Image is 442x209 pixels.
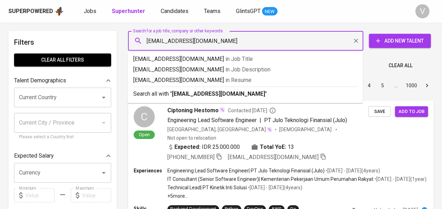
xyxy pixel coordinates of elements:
button: Clear All filters [14,53,111,66]
a: GlintsGPT NEW [236,7,277,16]
input: Value [82,188,111,202]
span: PT Julo Teknologi Finansial (Julo) [264,117,347,123]
span: Open [136,132,153,138]
div: [GEOGRAPHIC_DATA], [GEOGRAPHIC_DATA] [167,126,272,133]
span: in Resume [225,77,251,83]
h6: Filters [14,37,111,48]
input: Value [25,188,55,202]
span: Contacted [DATE] [228,107,276,114]
div: Talent Demographics [14,74,111,88]
img: app logo [55,6,64,17]
span: | [260,116,261,125]
a: Superpoweredapp logo [8,6,64,17]
button: Clear All [386,59,415,72]
b: Total YoE: [260,143,286,151]
span: Jobs [84,8,96,14]
p: Engineering Lead Software Engineer | PT Julo Teknologi Finansial (Julo) [167,167,325,174]
span: NEW [262,8,277,15]
p: • [DATE] - [DATE] ( 4 years ) [247,184,302,191]
span: Clear All filters [20,56,105,64]
a: Jobs [84,7,98,16]
span: Save [372,108,387,116]
button: Go to page 5 [377,80,388,91]
b: Superhunter [112,8,145,14]
span: in Job Title [225,56,253,62]
p: +5 more ... [167,192,427,199]
p: • [DATE] - [DATE] ( 4 years ) [325,167,380,174]
p: [EMAIL_ADDRESS][DOMAIN_NAME] [133,55,357,63]
div: Expected Salary [14,149,111,163]
p: Talent Demographics [14,76,66,85]
p: [EMAIL_ADDRESS][DOMAIN_NAME] [133,76,357,84]
button: Save [368,106,391,117]
span: Clear All [389,61,412,70]
div: Superpowered [8,7,53,15]
p: Not open to relocation [167,134,216,141]
span: [PHONE_NUMBER] [167,154,214,160]
button: Go to page 4 [364,80,375,91]
p: Experiences [134,167,167,174]
button: Add New Talent [369,34,431,48]
b: Expected: [174,143,200,151]
span: Candidates [161,8,188,14]
button: Clear [351,36,361,46]
p: [EMAIL_ADDRESS][DOMAIN_NAME] [133,65,357,74]
a: Superhunter [112,7,147,16]
p: Technical Lead | PT Kinetik Inti Solusi [167,184,247,191]
button: Open [99,93,109,102]
span: GlintsGPT [236,8,261,14]
span: Engineering Lead Software Engineer [167,117,257,123]
p: • [DATE] - [DATE] ( 1 year ) [373,176,427,183]
img: magic_wand.svg [267,127,272,132]
div: V [415,4,429,18]
a: Candidates [161,7,190,16]
span: 13 [288,143,294,151]
p: IT Consultant (Senior Software Engineer) | Kementerian Pekerjaan Umum Perumahan Rakyat [167,176,373,183]
img: magic_wand.svg [219,107,225,113]
button: Add to job [395,106,428,117]
p: Please select a Country first [19,134,106,141]
button: Go to next page [421,80,433,91]
span: [DEMOGRAPHIC_DATA] [279,126,333,133]
span: Teams [204,8,220,14]
a: Teams [204,7,222,16]
svg: By Batam recruiter [269,107,276,114]
p: Search all with " " [133,90,357,98]
button: Open [99,168,109,178]
p: Expected Salary [14,152,54,160]
nav: pagination navigation [309,80,434,91]
span: in Job Description [225,66,270,73]
button: Go to page 1000 [404,80,419,91]
b: [EMAIL_ADDRESS][DOMAIN_NAME] [172,90,265,97]
div: C [134,106,155,127]
div: IDR 25.000.000 [167,143,240,151]
div: … [390,82,402,89]
span: Ciptoning Hestomo [167,106,219,115]
span: [EMAIL_ADDRESS][DOMAIN_NAME] [228,154,319,160]
span: Add New Talent [374,37,425,45]
span: Add to job [398,108,424,116]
